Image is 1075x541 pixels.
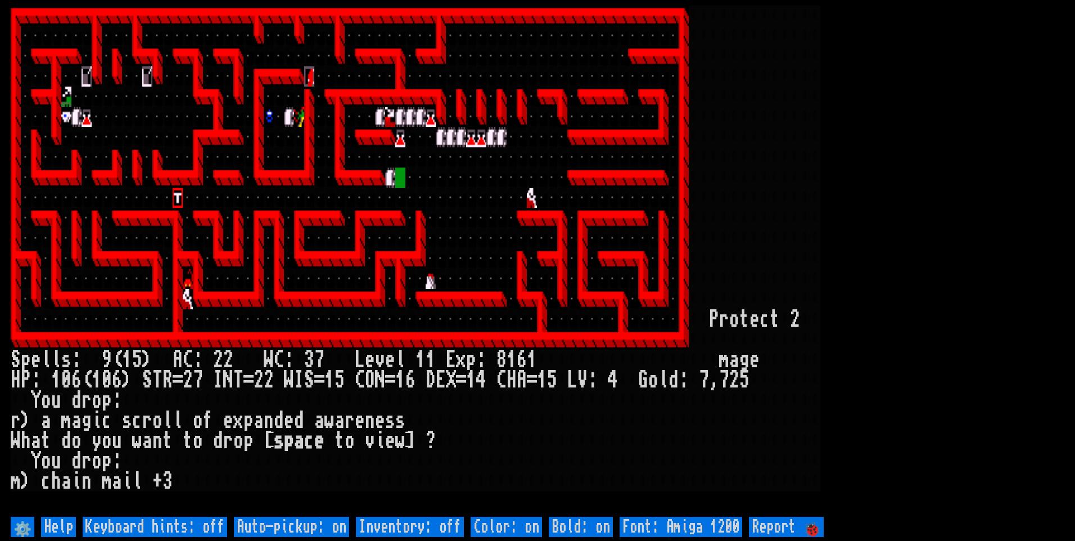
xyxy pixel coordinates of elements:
div: , [709,370,719,390]
div: p [102,451,112,471]
div: o [92,451,102,471]
div: g [82,411,92,431]
div: m [102,471,112,492]
div: 6 [112,370,122,390]
div: a [31,431,41,451]
div: r [82,390,92,411]
div: t [739,309,749,330]
div: 2 [790,309,800,330]
div: c [304,431,314,451]
div: X [446,370,456,390]
div: 1 [426,350,436,370]
input: Color: on [471,517,542,537]
div: o [729,309,739,330]
div: 2 [223,350,233,370]
div: 1 [395,370,405,390]
div: [ [264,431,274,451]
div: g [739,350,749,370]
div: ? [426,431,436,451]
div: o [233,431,243,451]
div: t [162,431,173,451]
div: H [507,370,517,390]
div: 1 [415,350,426,370]
div: u [51,451,61,471]
div: u [51,390,61,411]
div: o [102,431,112,451]
input: ⚙️ [11,517,34,537]
div: H [11,370,21,390]
div: w [324,411,335,431]
div: e [223,411,233,431]
div: o [71,431,82,451]
div: = [243,370,254,390]
div: n [82,471,92,492]
div: 0 [61,370,71,390]
div: : [71,350,82,370]
div: c [102,411,112,431]
div: : [31,370,41,390]
div: 1 [466,370,476,390]
div: 2 [213,350,223,370]
div: a [71,411,82,431]
div: n [365,411,375,431]
div: r [345,411,355,431]
input: Keyboard hints: off [83,517,227,537]
div: a [335,411,345,431]
div: l [658,370,669,390]
div: : [476,350,486,370]
div: v [365,431,375,451]
div: P [709,309,719,330]
div: : [679,370,689,390]
div: e [284,411,294,431]
div: r [223,431,233,451]
div: o [345,431,355,451]
div: h [51,471,61,492]
input: Help [41,517,76,537]
div: = [385,370,395,390]
div: a [41,411,51,431]
input: Bold: on [549,517,613,537]
div: d [61,431,71,451]
div: e [31,350,41,370]
div: 2 [729,370,739,390]
div: L [355,350,365,370]
div: p [284,431,294,451]
div: l [132,471,142,492]
div: i [375,431,385,451]
div: V [577,370,588,390]
div: 5 [739,370,749,390]
div: = [456,370,466,390]
div: t [770,309,780,330]
div: Y [31,451,41,471]
div: 5 [335,370,345,390]
div: W [264,350,274,370]
div: e [749,350,760,370]
div: e [355,411,365,431]
div: r [142,411,152,431]
div: T [233,370,243,390]
div: 1 [507,350,517,370]
div: : [112,451,122,471]
div: o [648,370,658,390]
div: w [132,431,142,451]
div: ( [112,350,122,370]
div: o [92,390,102,411]
div: d [213,431,223,451]
div: l [41,350,51,370]
div: 0 [102,370,112,390]
div: e [375,411,385,431]
div: s [122,411,132,431]
div: = [173,370,183,390]
div: = [314,370,324,390]
div: a [314,411,324,431]
div: o [193,431,203,451]
div: o [41,451,51,471]
div: ) [21,411,31,431]
div: c [760,309,770,330]
div: 8 [496,350,507,370]
div: a [142,431,152,451]
div: l [173,411,183,431]
div: w [395,431,405,451]
div: E [436,370,446,390]
div: 2 [254,370,264,390]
